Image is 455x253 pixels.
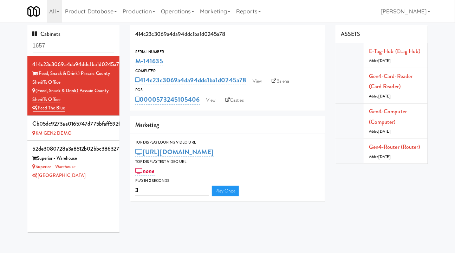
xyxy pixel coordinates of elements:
[135,56,163,66] a: M-141635
[135,49,320,56] div: Serial Number
[135,166,155,176] a: none
[33,30,61,38] span: Cabinets
[33,69,115,87] div: (Food, Snack & Drink) Passaic County Sheriff's Office
[33,119,115,129] div: cb05dc9273aa0165747d775bfaff592f
[378,154,391,159] span: [DATE]
[33,39,115,52] input: Search cabinets
[369,72,413,91] a: Gen4-card-reader (Card Reader)
[33,59,115,70] div: 414c23c3069a4da94ddc1ba1d0245a78
[33,144,115,154] div: 52de3080728a3a8512b02bbc38632770
[135,68,320,75] div: Computer
[27,5,40,18] img: Micromart
[222,95,247,106] a: Castles
[369,143,420,151] a: Gen4-router (Router)
[341,30,360,38] span: ASSETS
[33,154,115,163] div: Superior - Warehouse
[212,186,239,196] a: Play Once
[369,94,391,99] span: Added
[27,116,120,141] li: cb05dc9273aa0165747d775bfaff592f KM GEN2 DEMO
[135,75,246,85] a: 414c23c3069a4da94ddc1ba1d0245a78
[130,25,325,43] div: 414c23c3069a4da94ddc1ba1d0245a78
[27,56,120,116] li: 414c23c3069a4da94ddc1ba1d0245a78(Food, Snack & Drink) Passaic County Sheriff's Office (Food, Snac...
[135,95,200,105] a: 0000573245105406
[369,129,391,134] span: Added
[33,130,72,137] a: KM GEN2 DEMO
[135,177,320,184] div: Play in X seconds
[33,87,109,103] a: (Food, Snack & Drink) Passaic County Sheriff's Office
[369,58,391,63] span: Added
[203,95,219,106] a: View
[135,121,159,129] span: Marketing
[369,154,391,159] span: Added
[268,76,293,87] a: Balena
[33,105,65,112] a: Feed The Blue
[249,76,265,87] a: View
[378,94,391,99] span: [DATE]
[369,107,407,126] a: Gen4-computer (Computer)
[369,47,421,55] a: E-tag-hub (Etag Hub)
[135,158,320,165] div: Top Display Test Video Url
[378,58,391,63] span: [DATE]
[135,87,320,94] div: POS
[135,139,320,146] div: Top Display Looping Video Url
[378,129,391,134] span: [DATE]
[135,147,214,157] a: [URL][DOMAIN_NAME]
[33,163,76,170] a: Superior - Warehouse
[27,141,120,183] li: 52de3080728a3a8512b02bbc38632770Superior - Warehouse Superior - Warehouse[GEOGRAPHIC_DATA]
[33,172,86,179] a: [GEOGRAPHIC_DATA]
